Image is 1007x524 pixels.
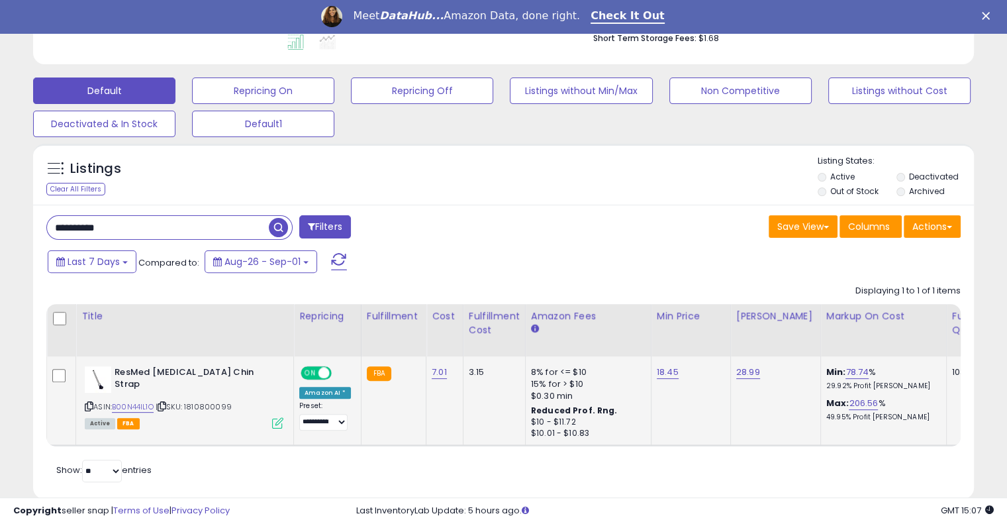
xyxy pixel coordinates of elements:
[81,309,288,323] div: Title
[367,366,391,381] small: FBA
[46,183,105,195] div: Clear All Filters
[13,504,62,517] strong: Copyright
[379,9,444,22] i: DataHub...
[321,6,342,27] img: Profile image for Georgie
[351,78,493,104] button: Repricing Off
[952,309,998,337] div: Fulfillable Quantity
[356,505,994,517] div: Last InventoryLab Update: 5 hours ago.
[112,401,154,413] a: B00N44IL1O
[839,215,902,238] button: Columns
[736,366,760,379] a: 28.99
[353,9,580,23] div: Meet Amazon Data, done right.
[299,215,351,238] button: Filters
[531,378,641,390] div: 15% for > $10
[171,504,230,517] a: Privacy Policy
[302,367,318,378] span: ON
[469,366,515,378] div: 3.15
[845,366,869,379] a: 78.74
[432,366,447,379] a: 7.01
[531,428,641,439] div: $10.01 - $10.83
[591,9,665,24] a: Check It Out
[531,309,646,323] div: Amazon Fees
[432,309,457,323] div: Cost
[908,185,944,197] label: Archived
[192,78,334,104] button: Repricing On
[657,309,725,323] div: Min Price
[855,285,961,297] div: Displaying 1 to 1 of 1 items
[113,504,169,517] a: Terms of Use
[469,309,520,337] div: Fulfillment Cost
[531,390,641,402] div: $0.30 min
[826,397,936,422] div: %
[593,32,696,44] b: Short Term Storage Fees:
[224,255,301,268] span: Aug-26 - Sep-01
[826,366,846,378] b: Min:
[908,171,958,182] label: Deactivated
[13,505,230,517] div: seller snap | |
[117,418,140,429] span: FBA
[85,418,115,429] span: All listings currently available for purchase on Amazon
[830,171,855,182] label: Active
[826,413,936,422] p: 49.95% Profit [PERSON_NAME]
[818,155,974,168] p: Listing States:
[531,366,641,378] div: 8% for <= $10
[669,78,812,104] button: Non Competitive
[826,366,936,391] div: %
[85,366,111,393] img: 31CPeWsKCFL._SL40_.jpg
[736,309,815,323] div: [PERSON_NAME]
[826,309,941,323] div: Markup on Cost
[85,366,283,428] div: ASIN:
[531,323,539,335] small: Amazon Fees.
[769,215,838,238] button: Save View
[952,366,993,378] div: 103
[531,417,641,428] div: $10 - $11.72
[115,366,275,394] b: ResMed [MEDICAL_DATA] Chin Strap
[48,250,136,273] button: Last 7 Days
[510,78,652,104] button: Listings without Min/Max
[70,160,121,178] h5: Listings
[941,504,994,517] span: 2025-09-9 15:07 GMT
[68,255,120,268] span: Last 7 Days
[820,304,946,356] th: The percentage added to the cost of goods (COGS) that forms the calculator for Min & Max prices.
[33,78,175,104] button: Default
[299,387,351,399] div: Amazon AI *
[698,32,719,44] span: $1.68
[826,382,936,391] p: 29.92% Profit [PERSON_NAME]
[830,185,879,197] label: Out of Stock
[904,215,961,238] button: Actions
[138,256,199,269] span: Compared to:
[33,111,175,137] button: Deactivated & In Stock
[826,397,849,409] b: Max:
[848,220,890,233] span: Columns
[299,401,351,431] div: Preset:
[330,367,351,378] span: OFF
[192,111,334,137] button: Default1
[849,397,878,410] a: 206.56
[982,12,995,20] div: Close
[156,401,232,412] span: | SKU: 1810800099
[299,309,356,323] div: Repricing
[531,405,618,416] b: Reduced Prof. Rng.
[205,250,317,273] button: Aug-26 - Sep-01
[828,78,971,104] button: Listings without Cost
[367,309,420,323] div: Fulfillment
[56,464,152,476] span: Show: entries
[657,366,679,379] a: 18.45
